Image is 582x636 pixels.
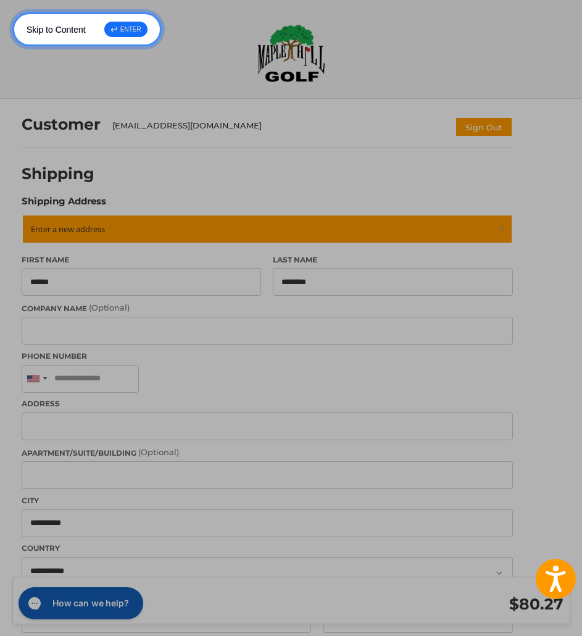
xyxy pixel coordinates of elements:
label: Address [22,398,513,409]
label: City [22,495,513,506]
label: First Name [22,254,261,266]
label: Last Name [273,254,512,266]
iframe: Gorgias live chat messenger [12,583,147,624]
h2: Shipping [22,164,94,183]
a: Enter or select a different address [22,214,513,244]
label: Phone Number [22,351,513,362]
h3: $80.27 [312,595,563,614]
div: United States: +1 [22,366,51,392]
small: (Optional) [89,303,130,312]
small: (Optional) [138,447,179,457]
label: Company Name [22,302,513,314]
button: Sign Out [455,117,513,137]
img: Maple Hill Golf [257,24,325,82]
legend: Shipping Address [22,195,106,214]
h3: 1 Item [62,592,313,606]
span: Enter a new address [31,224,105,235]
div: [EMAIL_ADDRESS][DOMAIN_NAME] [112,120,443,137]
label: Apartment/Suite/Building [22,446,513,459]
label: Country [22,543,513,554]
h2: Customer [22,115,101,134]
